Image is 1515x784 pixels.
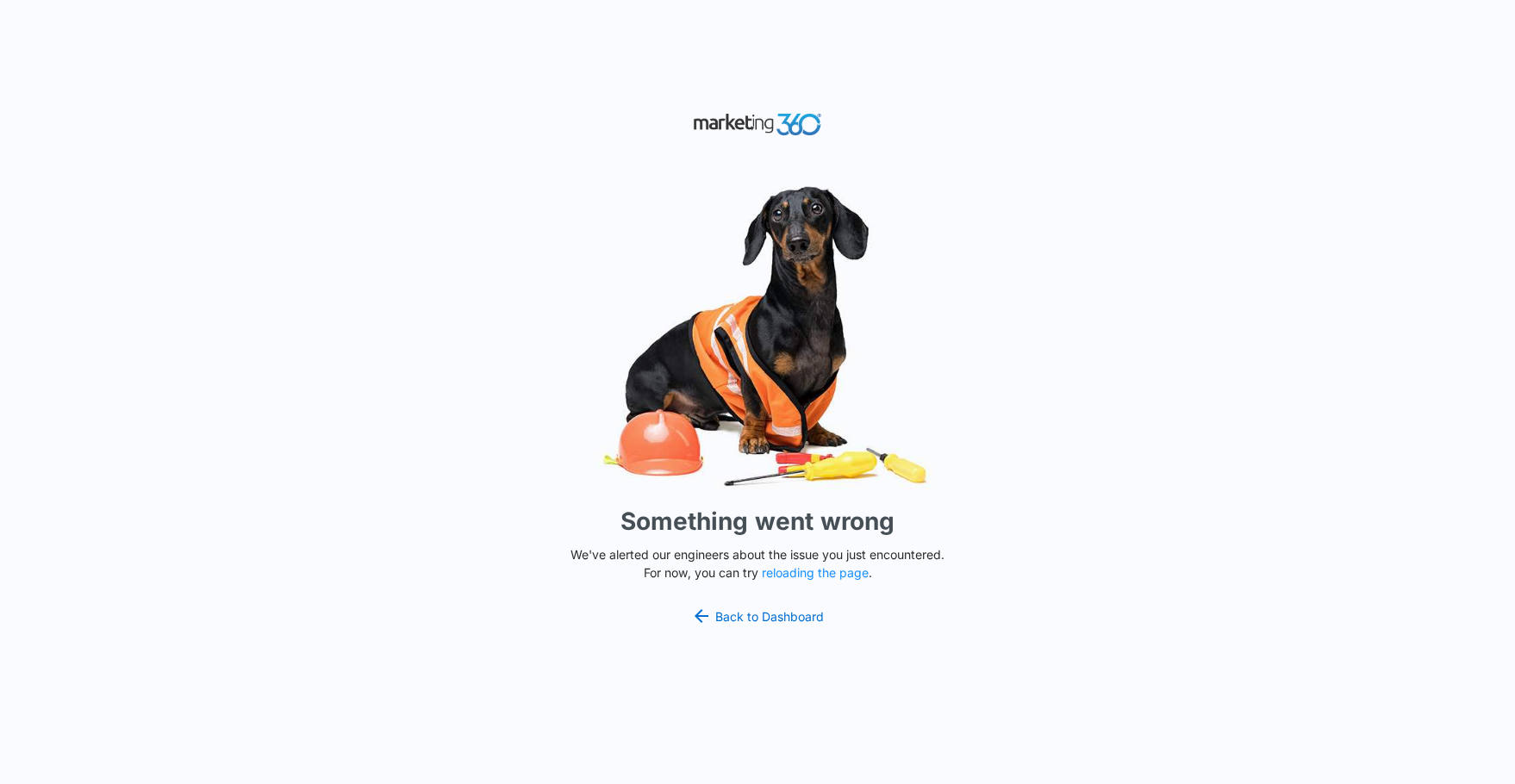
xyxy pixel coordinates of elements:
img: Marketing 360 Logo [693,109,822,140]
a: Back to Dashboard [691,606,824,626]
p: We've alerted our engineers about the issue you just encountered. For now, you can try . [564,545,951,582]
img: Sad Dog [499,176,1016,497]
button: reloading the page [762,566,869,580]
h1: Something went wrong [620,503,895,539]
